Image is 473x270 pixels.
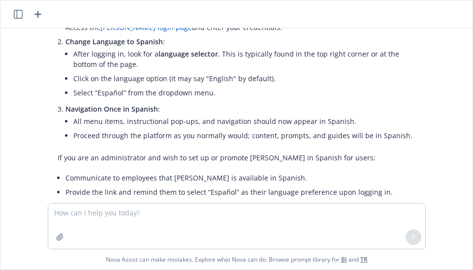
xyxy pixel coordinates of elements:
span: Change Language to Spanish [65,37,163,46]
a: TR [360,255,368,264]
li: Select “Español” from the dropdown menu. [73,86,416,100]
p: : [65,36,416,47]
li: Proceed through the platform as you normally would; content, prompts, and guides will be in Spanish. [73,128,416,143]
span: Nova Assist can make mistakes. Explore what Nova can do: Browse prompt library for and [4,249,469,270]
p: : [65,104,416,114]
p: If you are an administrator and wish to set up or promote [PERSON_NAME] in Spanish for users: [58,152,416,163]
li: All menu items, instructional pop-ups, and navigation should now appear in Spanish. [73,114,416,128]
span: Navigation Once in Spanish [65,104,158,114]
li: After logging in, look for a . This is typically found in the top right corner or at the bottom o... [73,47,416,71]
li: Click on the language option (it may say "English" by default). [73,71,416,86]
li: Provide the link and remind them to select “Español” as their language preference upon logging in. [65,185,416,199]
span: language selector [158,49,218,59]
li: Communicate to employees that [PERSON_NAME] is available in Spanish. [65,171,416,185]
a: BI [341,255,347,264]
